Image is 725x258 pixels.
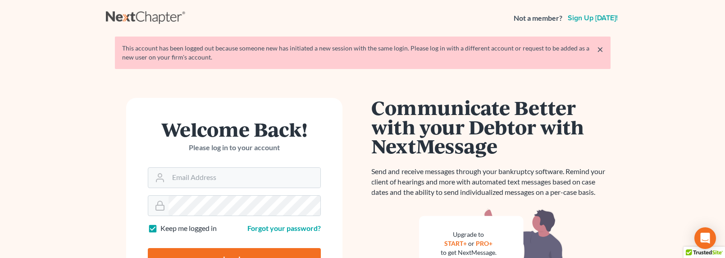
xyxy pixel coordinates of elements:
div: Open Intercom Messenger [694,227,716,249]
p: Please log in to your account [148,143,321,153]
div: to get NextMessage. [441,248,497,257]
input: Email Address [169,168,320,188]
strong: Not a member? [514,13,562,23]
span: or [468,240,474,247]
label: Keep me logged in [160,223,217,234]
p: Send and receive messages through your bankruptcy software. Remind your client of hearings and mo... [372,166,611,198]
div: This account has been logged out because someone new has initiated a new session with the same lo... [122,44,603,62]
a: START+ [444,240,467,247]
div: Upgrade to [441,230,497,239]
a: Forgot your password? [247,224,321,232]
h1: Welcome Back! [148,120,321,139]
a: × [597,44,603,55]
h1: Communicate Better with your Debtor with NextMessage [372,98,611,156]
a: PRO+ [476,240,492,247]
a: Sign up [DATE]! [566,14,620,22]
